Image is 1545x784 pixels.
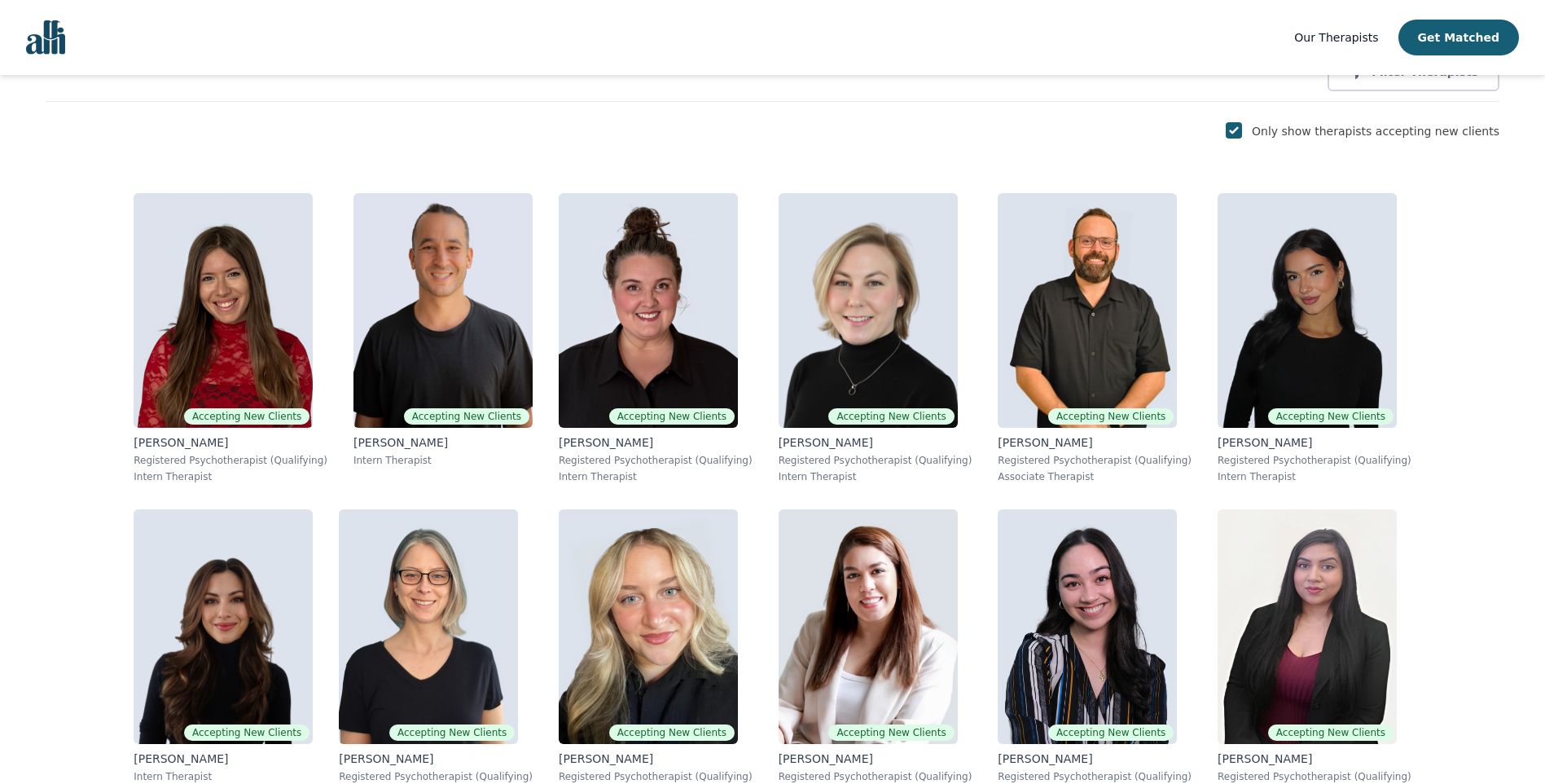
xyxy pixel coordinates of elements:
img: alli logo [26,20,65,55]
span: Our Therapists [1294,31,1378,44]
span: Accepting New Clients [184,408,309,425]
p: Intern Therapist [134,770,313,783]
img: Vanessa_Morcone [559,509,738,744]
p: Associate Therapist [998,470,1192,483]
a: Alyssa_TweedieAccepting New Clients[PERSON_NAME]Registered Psychotherapist (Qualifying)Intern The... [1205,180,1424,496]
img: Jocelyn_Crawford [779,193,958,428]
p: Registered Psychotherapist (Qualifying) [1218,770,1411,783]
span: Accepting New Clients [1048,725,1174,741]
p: Intern Therapist [559,470,753,483]
img: Janelle_Rushton [559,193,738,428]
p: Intern Therapist [353,454,533,467]
a: Janelle_RushtonAccepting New Clients[PERSON_NAME]Registered Psychotherapist (Qualifying)Intern Th... [546,180,766,496]
p: Intern Therapist [134,470,327,483]
p: Registered Psychotherapist (Qualifying) [559,454,753,467]
span: Accepting New Clients [1048,408,1174,425]
p: [PERSON_NAME] [998,434,1192,451]
span: Accepting New Clients [1268,725,1394,741]
img: Alisha_Levine [134,193,313,428]
p: [PERSON_NAME] [353,434,533,451]
span: Accepting New Clients [828,725,954,741]
p: Intern Therapist [1218,470,1411,483]
span: Accepting New Clients [609,725,735,741]
p: [PERSON_NAME] [779,434,972,451]
img: Saba_Salemi [134,509,313,744]
p: Registered Psychotherapist (Qualifying) [998,770,1192,783]
p: Intern Therapist [779,470,972,483]
p: [PERSON_NAME] [559,751,753,767]
img: Ava_Pouyandeh [779,509,958,744]
span: Accepting New Clients [609,408,735,425]
p: Registered Psychotherapist (Qualifying) [1218,454,1411,467]
p: [PERSON_NAME] [998,751,1192,767]
label: Only show therapists accepting new clients [1252,125,1499,138]
p: [PERSON_NAME] [779,751,972,767]
span: Accepting New Clients [404,408,529,425]
p: Registered Psychotherapist (Qualifying) [134,454,327,467]
span: Accepting New Clients [828,408,954,425]
span: Accepting New Clients [389,725,515,741]
a: Our Therapists [1294,28,1378,47]
p: [PERSON_NAME] [134,434,327,451]
a: Alisha_LevineAccepting New Clients[PERSON_NAME]Registered Psychotherapist (Qualifying)Intern Ther... [121,180,340,496]
p: [PERSON_NAME] [1218,751,1411,767]
button: Get Matched [1398,20,1519,55]
p: Registered Psychotherapist (Qualifying) [779,770,972,783]
p: Registered Psychotherapist (Qualifying) [559,770,753,783]
p: [PERSON_NAME] [1218,434,1411,451]
a: Josh_CadieuxAccepting New Clients[PERSON_NAME]Registered Psychotherapist (Qualifying)Associate Th... [985,180,1205,496]
p: Registered Psychotherapist (Qualifying) [998,454,1192,467]
span: Accepting New Clients [1268,408,1394,425]
p: [PERSON_NAME] [134,751,313,767]
img: Sonya_Mahil [1218,509,1397,744]
img: Meghan_Dudley [339,509,518,744]
img: Josh_Cadieux [998,193,1177,428]
p: Registered Psychotherapist (Qualifying) [339,770,533,783]
img: Alyssa_Tweedie [1218,193,1397,428]
img: Angela_Fedorouk [998,509,1177,744]
p: [PERSON_NAME] [559,434,753,451]
a: Jocelyn_CrawfordAccepting New Clients[PERSON_NAME]Registered Psychotherapist (Qualifying)Intern T... [766,180,985,496]
span: Accepting New Clients [184,725,309,741]
p: [PERSON_NAME] [339,751,533,767]
a: Kavon_BanejadAccepting New Clients[PERSON_NAME]Intern Therapist [340,180,546,496]
p: Registered Psychotherapist (Qualifying) [779,454,972,467]
img: Kavon_Banejad [353,193,533,428]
